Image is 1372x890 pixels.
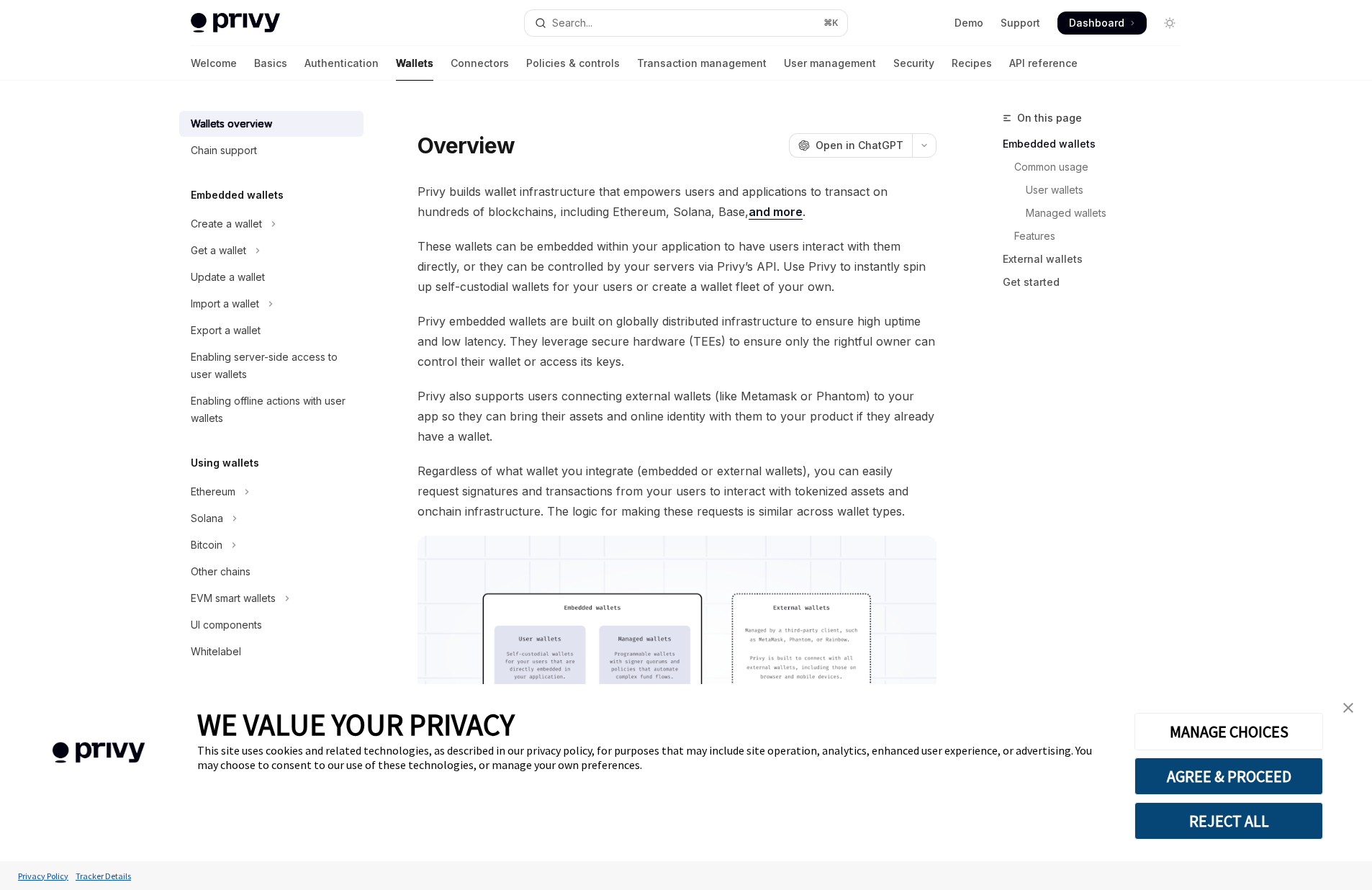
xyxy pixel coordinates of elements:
[304,46,379,81] a: Authentication
[191,563,251,580] div: Other chains
[179,479,364,505] button: Toggle Ethereum section
[784,46,876,81] a: User management
[179,585,364,611] button: Toggle EVM smart wallets section
[191,142,257,159] div: Chain support
[254,46,287,81] a: Basics
[749,204,803,220] a: and more
[179,291,364,317] button: Toggle Import a wallet section
[179,388,364,431] a: Enabling offline actions with user wallets
[1003,179,1193,202] a: User wallets
[22,722,176,784] img: company logo
[191,454,259,472] h5: Using wallets
[637,46,767,81] a: Transaction management
[1003,225,1193,248] a: Features
[191,483,235,500] div: Ethereum
[179,264,364,290] a: Update a wallet
[179,532,364,558] button: Toggle Bitcoin section
[1134,802,1323,840] button: REJECT ALL
[191,322,261,339] div: Export a wallet
[1003,271,1193,294] a: Get started
[179,559,364,585] a: Other chains
[525,10,847,36] button: Open search
[179,138,364,163] a: Chain support
[191,186,284,204] h5: Embedded wallets
[191,590,276,607] div: EVM smart wallets
[179,211,364,237] button: Toggle Create a wallet section
[179,111,364,137] a: Wallets overview
[1017,109,1082,127] span: On this page
[1057,12,1147,35] a: Dashboard
[197,743,1113,772] div: This site uses cookies and related technologies, as described in our privacy policy, for purposes...
[789,133,912,158] button: Open in ChatGPT
[1343,703,1353,713] img: close banner
[191,46,237,81] a: Welcome
[14,863,72,889] a: Privacy Policy
[1134,713,1323,750] button: MANAGE CHOICES
[396,46,433,81] a: Wallets
[72,863,135,889] a: Tracker Details
[952,46,992,81] a: Recipes
[191,295,259,313] div: Import a wallet
[179,505,364,531] button: Toggle Solana section
[418,311,937,372] span: Privy embedded wallets are built on globally distributed infrastructure to ensure high uptime and...
[191,115,272,132] div: Wallets overview
[191,392,355,427] div: Enabling offline actions with user wallets
[191,269,265,286] div: Update a wallet
[179,344,364,387] a: Enabling server-side access to user wallets
[191,643,241,660] div: Whitelabel
[418,132,515,158] h1: Overview
[179,318,364,343] a: Export a wallet
[1003,202,1193,225] a: Managed wallets
[418,536,937,772] img: images/walletoverview.png
[179,238,364,264] button: Toggle Get a wallet section
[191,616,262,634] div: UI components
[1069,16,1124,30] span: Dashboard
[1003,248,1193,271] a: External wallets
[526,46,620,81] a: Policies & controls
[823,17,839,29] span: ⌘ K
[197,706,515,743] span: WE VALUE YOUR PRIVACY
[191,13,280,33] img: light logo
[1158,12,1181,35] button: Toggle dark mode
[191,510,223,527] div: Solana
[893,46,934,81] a: Security
[1003,156,1193,179] a: Common usage
[179,639,364,665] a: Whitelabel
[191,349,355,383] div: Enabling server-side access to user wallets
[552,14,592,32] div: Search...
[1334,693,1363,722] a: close banner
[1001,16,1040,30] a: Support
[451,46,509,81] a: Connectors
[1134,758,1323,795] button: AGREE & PROCEED
[954,16,983,30] a: Demo
[191,215,262,233] div: Create a wallet
[1009,46,1078,81] a: API reference
[1003,132,1193,156] a: Embedded wallets
[816,138,903,153] span: Open in ChatGPT
[191,536,222,554] div: Bitcoin
[418,386,937,446] span: Privy also supports users connecting external wallets (like Metamask or Phantom) to your app so t...
[191,242,246,259] div: Get a wallet
[418,236,937,297] span: These wallets can be embedded within your application to have users interact with them directly, ...
[179,612,364,638] a: UI components
[418,181,937,222] span: Privy builds wallet infrastructure that empowers users and applications to transact on hundreds o...
[418,461,937,521] span: Regardless of what wallet you integrate (embedded or external wallets), you can easily request si...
